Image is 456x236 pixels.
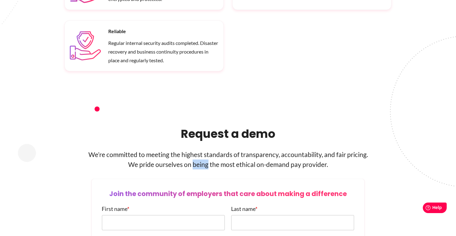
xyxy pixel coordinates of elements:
div: Join the community of employers that care about making a difference [102,189,354,199]
h2: Request a demo [65,126,391,142]
h6: Reliable [108,27,218,36]
p: We’re committed to meeting the highest standards of transparency, accountability, and fair pricin... [65,150,391,169]
img: reliable.png [70,31,101,60]
p: Regular internal security audits completed. Disaster recovery and business continuity procedures ... [108,39,218,65]
label: First name [102,204,129,214]
iframe: Help widget launcher [401,200,449,217]
label: Last name [231,204,257,214]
